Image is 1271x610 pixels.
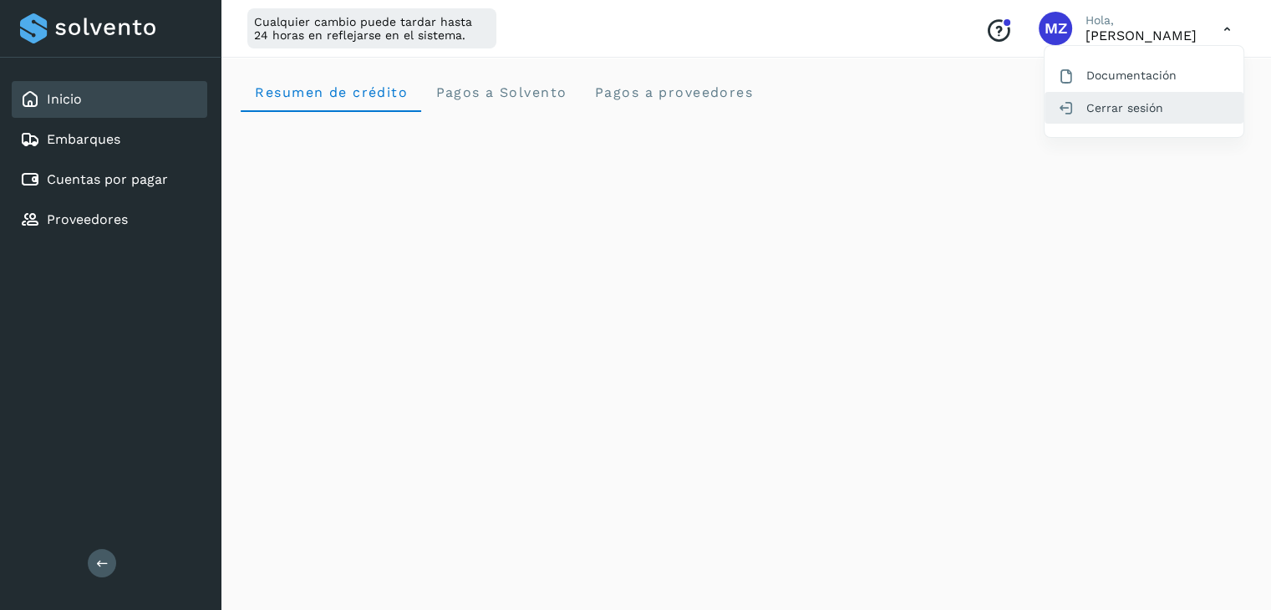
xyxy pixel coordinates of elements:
[12,161,207,198] div: Cuentas por pagar
[1045,59,1243,91] div: Documentación
[12,81,207,118] div: Inicio
[47,171,168,187] a: Cuentas por pagar
[47,131,120,147] a: Embarques
[1045,92,1243,124] div: Cerrar sesión
[47,91,82,107] a: Inicio
[12,201,207,238] div: Proveedores
[12,121,207,158] div: Embarques
[47,211,128,227] a: Proveedores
